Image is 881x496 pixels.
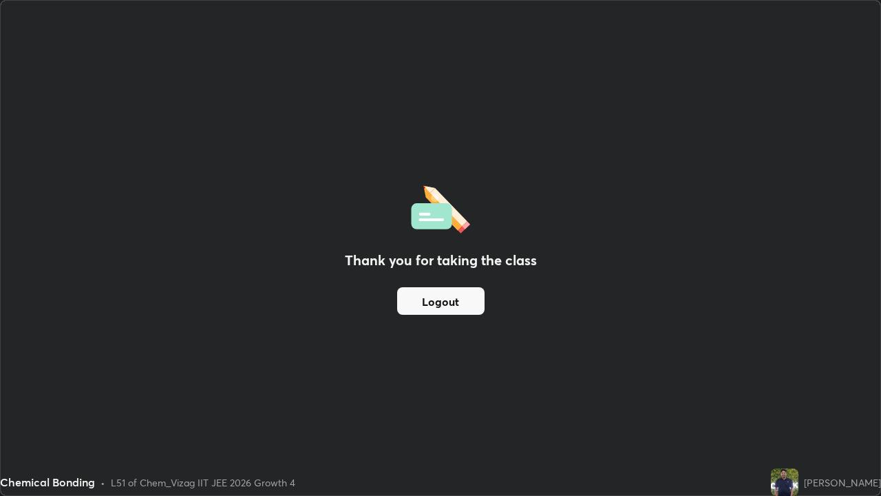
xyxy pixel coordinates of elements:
[111,475,295,490] div: L51 of Chem_Vizag IIT JEE 2026 Growth 4
[345,250,537,271] h2: Thank you for taking the class
[397,287,485,315] button: Logout
[100,475,105,490] div: •
[411,181,470,234] img: offlineFeedback.1438e8b3.svg
[771,468,798,496] img: 62d1efffd37040b885fa3e8d7df1966b.jpg
[804,475,881,490] div: [PERSON_NAME]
